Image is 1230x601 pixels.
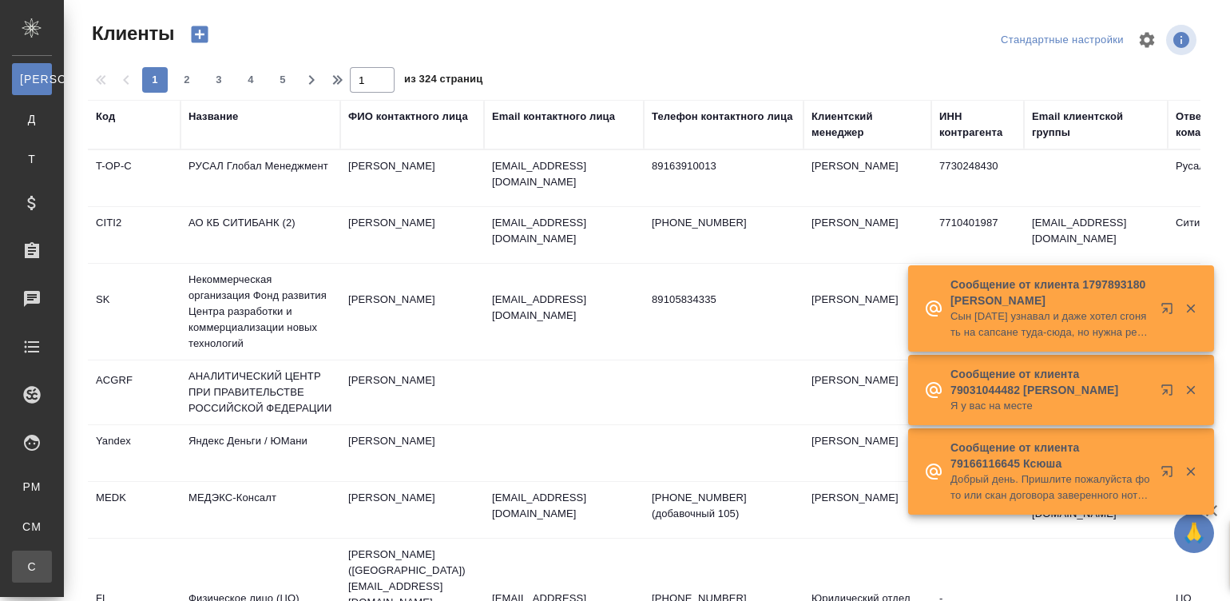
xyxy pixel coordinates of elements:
[1151,374,1189,412] button: Открыть в новой вкладке
[803,482,931,538] td: [PERSON_NAME]
[340,425,484,481] td: [PERSON_NAME]
[181,425,340,481] td: Яндекс Деньги / ЮМани
[803,150,931,206] td: [PERSON_NAME]
[1174,383,1207,397] button: Закрыть
[950,398,1150,414] p: Я у вас на месте
[931,150,1024,206] td: 7730248430
[492,292,636,324] p: [EMAIL_ADDRESS][DOMAIN_NAME]
[950,308,1150,340] p: Сын [DATE] узнавал и даже хотел сгонять на сапсане туда-сюда, но нужна регистрация в Питере не мене
[652,109,793,125] div: Телефон контактного лица
[206,67,232,93] button: 3
[20,519,44,535] span: CM
[88,207,181,263] td: CITI2
[997,28,1128,53] div: split button
[88,150,181,206] td: T-OP-C
[188,109,238,125] div: Название
[12,143,52,175] a: Т
[492,490,636,522] p: [EMAIL_ADDRESS][DOMAIN_NAME]
[20,479,44,495] span: PM
[803,284,931,340] td: [PERSON_NAME]
[181,207,340,263] td: АО КБ СИТИБАНК (2)
[88,21,174,46] span: Клиенты
[88,482,181,538] td: MEDK
[12,103,52,135] a: Д
[803,364,931,420] td: [PERSON_NAME]
[96,109,115,125] div: Код
[950,472,1150,503] p: Добрый день. Пришлите пожалуйста фото или скан договора заверенного нотариусом. [PERSON_NAME] смо...
[1174,301,1207,316] button: Закрыть
[803,425,931,481] td: [PERSON_NAME]
[20,559,44,575] span: С
[811,109,923,141] div: Клиентский менеджер
[12,471,52,503] a: PM
[174,67,200,93] button: 2
[1032,109,1160,141] div: Email клиентской группы
[1166,25,1200,55] span: Посмотреть информацию
[238,72,264,88] span: 4
[88,425,181,481] td: Yandex
[12,551,52,583] a: С
[1174,464,1207,479] button: Закрыть
[12,63,52,95] a: [PERSON_NAME]
[652,215,796,231] p: [PHONE_NUMBER]
[348,109,468,125] div: ФИО контактного лица
[206,72,232,88] span: 3
[12,511,52,543] a: CM
[1151,293,1189,331] button: Открыть в новой вкладке
[492,158,636,190] p: [EMAIL_ADDRESS][DOMAIN_NAME]
[652,490,796,522] p: [PHONE_NUMBER] (добавочный 105)
[404,70,482,93] span: из 324 страниц
[88,284,181,340] td: SK
[939,109,1016,141] div: ИНН контрагента
[492,109,615,125] div: Email контактного лица
[181,264,340,360] td: Некоммерческая организация Фонд развития Центра разработки и коммерциализации новых технологий
[270,67,296,93] button: 5
[950,440,1150,472] p: Сообщение от клиента 79166116645 Ксюша
[270,72,296,88] span: 5
[20,111,44,127] span: Д
[181,360,340,424] td: АНАЛИТИЧЕСКИЙ ЦЕНТР ПРИ ПРАВИТЕЛЬСТВЕ РОССИЙСКОЙ ФЕДЕРАЦИИ
[340,150,484,206] td: [PERSON_NAME]
[340,482,484,538] td: [PERSON_NAME]
[1024,207,1168,263] td: [EMAIL_ADDRESS][DOMAIN_NAME]
[181,482,340,538] td: МЕДЭКС-Консалт
[340,207,484,263] td: [PERSON_NAME]
[181,21,219,48] button: Создать
[803,207,931,263] td: [PERSON_NAME]
[174,72,200,88] span: 2
[931,207,1024,263] td: 7710401987
[181,150,340,206] td: РУСАЛ Глобал Менеджмент
[492,215,636,247] p: [EMAIL_ADDRESS][DOMAIN_NAME]
[340,364,484,420] td: [PERSON_NAME]
[340,284,484,340] td: [PERSON_NAME]
[20,151,44,167] span: Т
[88,364,181,420] td: ACGRF
[1151,456,1189,494] button: Открыть в новой вкладке
[652,292,796,308] p: 89105834335
[20,71,44,87] span: [PERSON_NAME]
[950,277,1150,308] p: Сообщение от клиента 1797893180 [PERSON_NAME]
[652,158,796,174] p: 89163910013
[950,366,1150,398] p: Сообщение от клиента 79031044482 [PERSON_NAME]
[238,67,264,93] button: 4
[1128,21,1166,59] span: Настроить таблицу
